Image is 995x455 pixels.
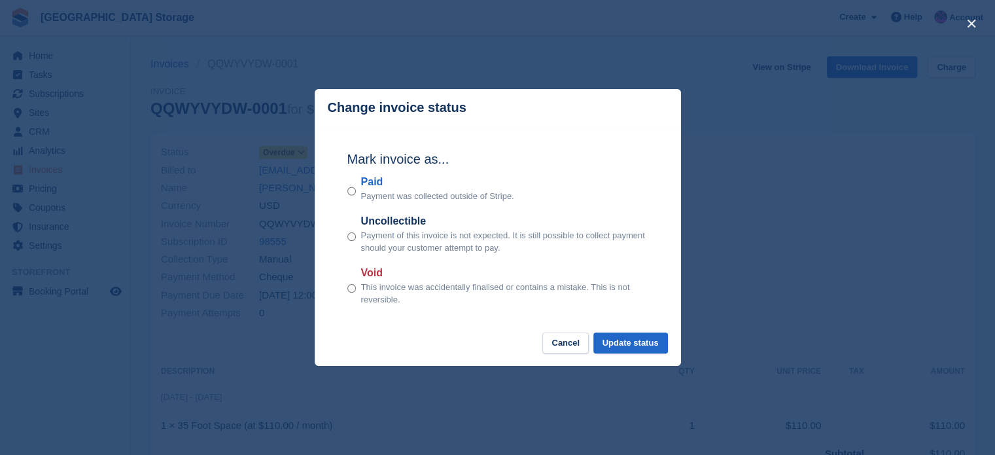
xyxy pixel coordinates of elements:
button: Update status [593,333,668,354]
h2: Mark invoice as... [347,149,648,169]
button: Cancel [542,333,589,354]
label: Paid [361,174,514,190]
p: Payment was collected outside of Stripe. [361,190,514,203]
button: close [961,13,982,34]
label: Void [361,265,648,281]
p: This invoice was accidentally finalised or contains a mistake. This is not reversible. [361,281,648,306]
label: Uncollectible [361,213,648,229]
p: Payment of this invoice is not expected. It is still possible to collect payment should your cust... [361,229,648,255]
p: Change invoice status [328,100,466,115]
